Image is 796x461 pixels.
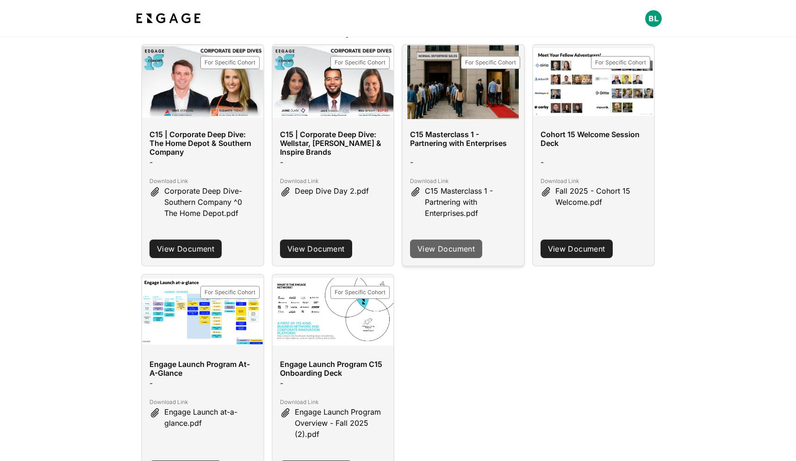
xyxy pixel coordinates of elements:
[410,157,413,173] p: -
[149,130,256,157] h3: C15 | Corporate Deep Dive: The Home Depot & Southern Company
[149,157,153,173] p: -
[280,378,283,394] p: -
[149,240,222,258] a: View Document
[465,59,516,66] span: For Specific Cohort
[280,130,386,157] h3: C15 | Corporate Deep Dive: Wellstar, [PERSON_NAME] & Inspire Brands
[335,289,386,296] span: For Specific Cohort
[164,185,256,219] span: Corporate Deep Dive- Southern Company ^0 The Home Depot.pdf
[645,10,662,27] button: Open profile menu
[541,130,647,148] h3: Cohort 15 Welcome Session Deck
[280,157,283,173] p: -
[645,10,662,27] img: Profile picture of Belsasar Lepe
[149,173,256,185] p: Download Link
[541,157,544,173] p: -
[541,240,613,258] a: View Document
[205,289,255,296] span: For Specific Cohort
[295,406,386,440] span: Engage Launch Program Overview - Fall 2025 (2).pdf
[410,240,482,258] a: View Document
[335,59,386,66] span: For Specific Cohort
[205,59,255,66] span: For Specific Cohort
[410,173,516,185] p: Download Link
[164,406,256,429] span: Engage Launch at-a-glance.pdf
[280,394,386,406] p: Download Link
[149,378,153,394] p: -
[280,360,386,378] h3: Engage Launch Program C15 Onboarding Deck
[595,59,646,66] span: For Specific Cohort
[425,185,516,219] span: C15 Masterclass 1 - Partnering with Enterprises.pdf
[555,185,647,208] span: Fall 2025 - Cohort 15 Welcome.pdf
[541,173,647,185] p: Download Link
[149,360,256,378] h3: Engage Launch Program At-A-Glance
[149,394,256,406] p: Download Link
[280,240,352,258] a: View Document
[410,130,516,148] h3: C15 Masterclass 1 - Partnering with Enterprises
[295,185,369,197] span: Deep Dive Day 2.pdf
[134,10,203,27] img: bdf1fb74-1727-4ba0-a5bd-bc74ae9fc70b.jpeg
[280,173,386,185] p: Download Link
